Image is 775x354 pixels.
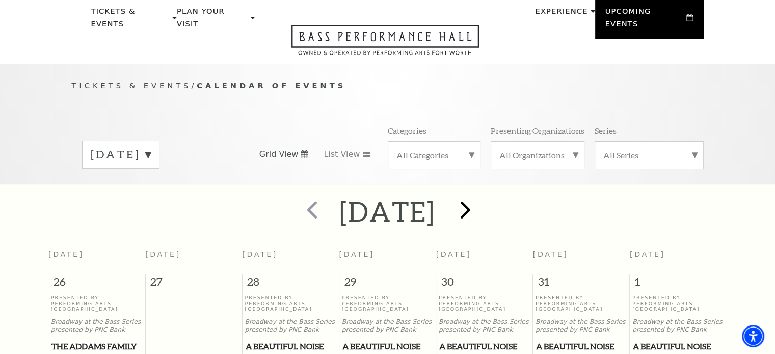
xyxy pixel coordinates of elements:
[242,250,278,258] span: [DATE]
[339,250,375,258] span: [DATE]
[48,274,145,294] span: 26
[51,318,143,334] p: Broadway at the Bass Series presented by PNC Bank
[396,150,472,160] label: All Categories
[91,5,170,36] p: Tickets & Events
[51,295,143,312] p: Presented By Performing Arts [GEOGRAPHIC_DATA]
[48,250,84,258] span: [DATE]
[342,340,434,353] a: A Beautiful Noise
[632,318,724,334] p: Broadway at the Bass Series presented by PNC Bank
[388,125,426,136] p: Categories
[630,274,727,294] span: 1
[339,195,436,228] h2: [DATE]
[342,340,433,353] span: A Beautiful Noise
[324,149,360,160] span: List View
[499,150,576,160] label: All Organizations
[177,5,248,36] p: Plan Your Visit
[91,147,151,162] label: [DATE]
[259,149,299,160] span: Grid View
[445,194,483,230] button: next
[742,325,764,347] div: Accessibility Menu
[145,250,181,258] span: [DATE]
[436,250,472,258] span: [DATE]
[342,318,434,334] p: Broadway at the Bass Series presented by PNC Bank
[245,318,337,334] p: Broadway at the Bass Series presented by PNC Bank
[533,274,629,294] span: 31
[535,5,587,23] p: Experience
[246,340,336,353] span: A Beautiful Noise
[51,340,142,353] span: The Addams Family
[197,81,346,90] span: Calendar of Events
[536,295,627,312] p: Presented By Performing Arts [GEOGRAPHIC_DATA]
[605,5,684,36] p: Upcoming Events
[439,318,530,334] p: Broadway at the Bass Series presented by PNC Bank
[536,340,627,353] a: A Beautiful Noise
[292,194,330,230] button: prev
[536,318,627,334] p: Broadway at the Bass Series presented by PNC Bank
[339,274,436,294] span: 29
[533,250,569,258] span: [DATE]
[146,274,242,294] span: 27
[255,25,516,64] a: Open this option
[436,274,532,294] span: 30
[439,340,530,353] span: A Beautiful Noise
[72,79,704,92] p: /
[439,295,530,312] p: Presented By Performing Arts [GEOGRAPHIC_DATA]
[439,340,530,353] a: A Beautiful Noise
[633,340,724,353] span: A Beautiful Noise
[632,295,724,312] p: Presented By Performing Arts [GEOGRAPHIC_DATA]
[243,274,339,294] span: 28
[245,295,337,312] p: Presented By Performing Arts [GEOGRAPHIC_DATA]
[72,81,192,90] span: Tickets & Events
[632,340,724,353] a: A Beautiful Noise
[51,340,143,353] a: The Addams Family
[630,250,665,258] span: [DATE]
[491,125,584,136] p: Presenting Organizations
[245,340,337,353] a: A Beautiful Noise
[595,125,617,136] p: Series
[342,295,434,312] p: Presented By Performing Arts [GEOGRAPHIC_DATA]
[603,150,695,160] label: All Series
